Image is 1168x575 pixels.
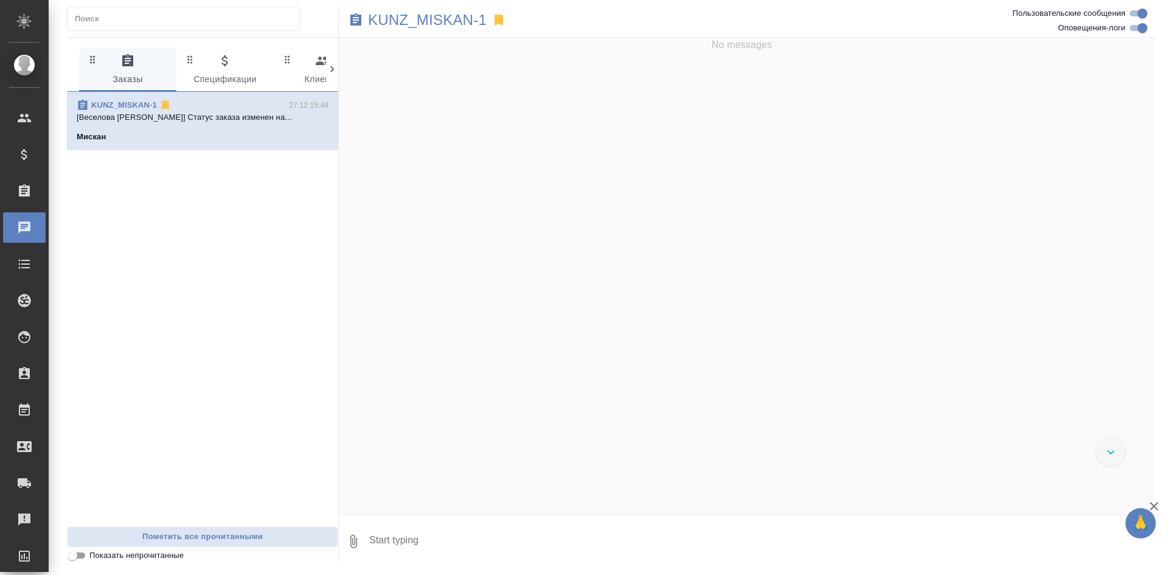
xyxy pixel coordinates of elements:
span: No messages [712,38,773,52]
a: KUNZ_MISKAN-1 [368,14,487,26]
button: 🙏 [1125,508,1156,538]
div: KUNZ_MISKAN-127.12 15:49[Веселова [PERSON_NAME]] Статус заказа изменен на...Мискан [67,92,338,150]
svg: Зажми и перетащи, чтобы поменять порядок вкладок [184,54,196,65]
p: Мискан [77,131,106,143]
button: Пометить все прочитанными [67,526,338,548]
span: Заказы [86,54,169,87]
a: KUNZ_MISKAN-1 [91,100,157,110]
span: Клиенты [281,54,364,87]
input: Поиск [75,10,299,27]
span: Пользовательские сообщения [1012,7,1125,19]
span: 🙏 [1130,511,1151,536]
span: Спецификации [184,54,266,87]
svg: Отписаться [159,99,172,111]
span: Пометить все прочитанными [74,530,332,544]
p: [Веселова [PERSON_NAME]] Статус заказа изменен на... [77,111,328,124]
span: Показать непрочитанные [89,549,184,562]
p: 27.12 15:49 [289,99,328,111]
span: Оповещения-логи [1058,22,1125,34]
svg: Зажми и перетащи, чтобы поменять порядок вкладок [87,54,99,65]
svg: Зажми и перетащи, чтобы поменять порядок вкладок [282,54,293,65]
